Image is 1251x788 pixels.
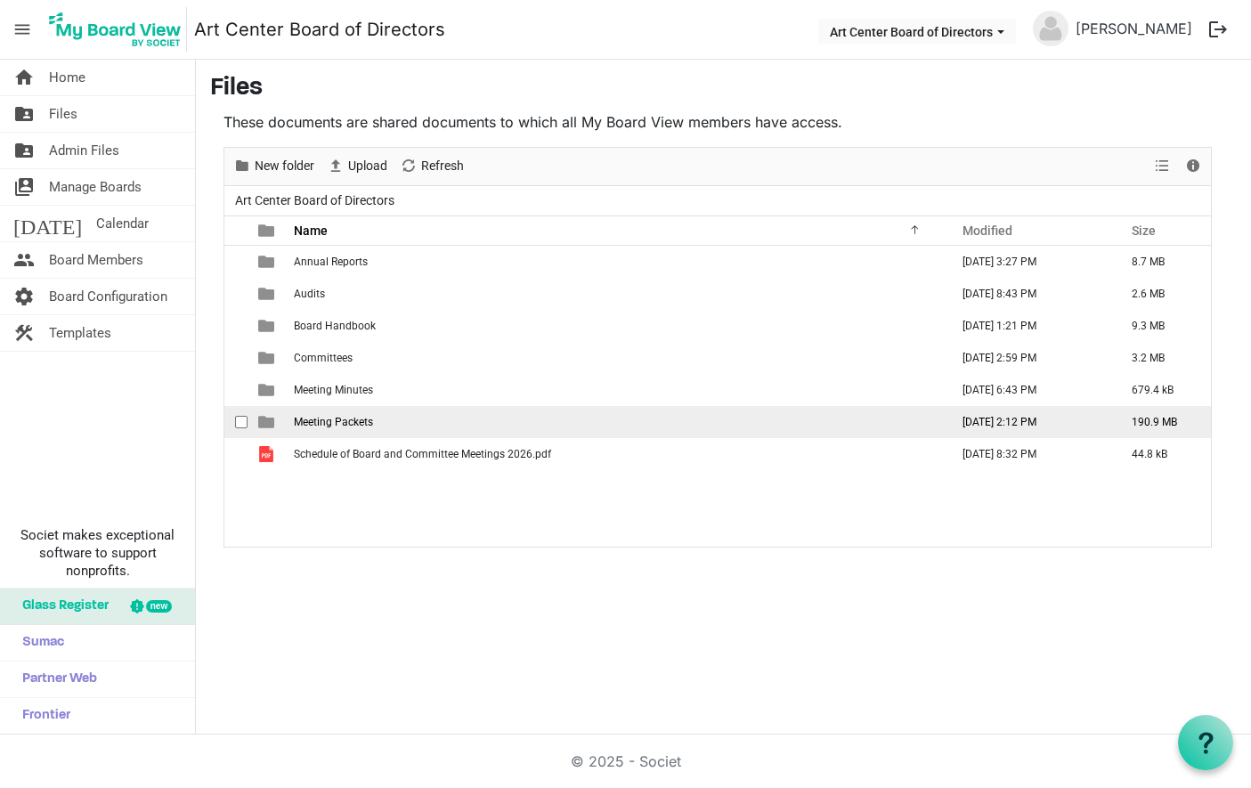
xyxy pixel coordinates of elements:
[1113,342,1211,374] td: 3.2 MB is template cell column header Size
[13,96,35,132] span: folder_shared
[294,384,373,396] span: Meeting Minutes
[288,310,944,342] td: Board Handbook is template cell column header Name
[248,374,288,406] td: is template cell column header type
[1178,148,1208,185] div: Details
[224,342,248,374] td: checkbox
[13,662,97,697] span: Partner Web
[248,406,288,438] td: is template cell column header type
[224,438,248,470] td: checkbox
[49,242,143,278] span: Board Members
[944,438,1113,470] td: August 06, 2025 8:32 PM column header Modified
[231,155,318,177] button: New folder
[248,438,288,470] td: is template cell column header type
[944,278,1113,310] td: March 04, 2025 8:43 PM column header Modified
[944,246,1113,278] td: August 15, 2025 3:27 PM column header Modified
[224,278,248,310] td: checkbox
[324,155,391,177] button: Upload
[1068,11,1199,46] a: [PERSON_NAME]
[294,416,373,428] span: Meeting Packets
[13,279,35,314] span: settings
[96,206,149,241] span: Calendar
[232,190,398,212] span: Art Center Board of Directors
[944,342,1113,374] td: August 15, 2025 2:59 PM column header Modified
[1113,278,1211,310] td: 2.6 MB is template cell column header Size
[8,526,187,580] span: Societ makes exceptional software to support nonprofits.
[963,223,1012,238] span: Modified
[248,342,288,374] td: is template cell column header type
[13,698,70,734] span: Frontier
[1132,223,1156,238] span: Size
[1113,246,1211,278] td: 8.7 MB is template cell column header Size
[49,96,77,132] span: Files
[288,406,944,438] td: Meeting Packets is template cell column header Name
[571,752,681,770] a: © 2025 - Societ
[1113,438,1211,470] td: 44.8 kB is template cell column header Size
[321,148,394,185] div: Upload
[194,12,445,47] a: Art Center Board of Directors
[13,625,64,661] span: Sumac
[1199,11,1237,48] button: logout
[1182,155,1206,177] button: Details
[13,169,35,205] span: switch_account
[49,279,167,314] span: Board Configuration
[1113,310,1211,342] td: 9.3 MB is template cell column header Size
[294,288,325,300] span: Audits
[1148,148,1178,185] div: View
[13,60,35,95] span: home
[5,12,39,46] span: menu
[288,278,944,310] td: Audits is template cell column header Name
[346,155,389,177] span: Upload
[1033,11,1068,46] img: no-profile-picture.svg
[394,148,470,185] div: Refresh
[44,7,194,52] a: My Board View Logo
[223,111,1212,133] p: These documents are shared documents to which all My Board View members have access.
[294,448,551,460] span: Schedule of Board and Committee Meetings 2026.pdf
[944,406,1113,438] td: September 08, 2025 2:12 PM column header Modified
[49,315,111,351] span: Templates
[397,155,467,177] button: Refresh
[210,74,1237,104] h3: Files
[13,133,35,168] span: folder_shared
[288,246,944,278] td: Annual Reports is template cell column header Name
[288,438,944,470] td: Schedule of Board and Committee Meetings 2026.pdf is template cell column header Name
[13,206,82,241] span: [DATE]
[288,374,944,406] td: Meeting Minutes is template cell column header Name
[944,310,1113,342] td: August 21, 2025 1:21 PM column header Modified
[49,169,142,205] span: Manage Boards
[253,155,316,177] span: New folder
[13,315,35,351] span: construction
[248,278,288,310] td: is template cell column header type
[419,155,466,177] span: Refresh
[294,256,368,268] span: Annual Reports
[49,133,119,168] span: Admin Files
[49,60,85,95] span: Home
[13,242,35,278] span: people
[13,589,109,624] span: Glass Register
[1151,155,1173,177] button: View dropdownbutton
[944,374,1113,406] td: September 05, 2025 6:43 PM column header Modified
[818,19,1016,44] button: Art Center Board of Directors dropdownbutton
[224,310,248,342] td: checkbox
[224,406,248,438] td: checkbox
[224,246,248,278] td: checkbox
[44,7,187,52] img: My Board View Logo
[294,223,328,238] span: Name
[288,342,944,374] td: Committees is template cell column header Name
[227,148,321,185] div: New folder
[146,600,172,613] div: new
[1113,406,1211,438] td: 190.9 MB is template cell column header Size
[1113,374,1211,406] td: 679.4 kB is template cell column header Size
[248,310,288,342] td: is template cell column header type
[294,352,353,364] span: Committees
[248,246,288,278] td: is template cell column header type
[294,320,376,332] span: Board Handbook
[224,374,248,406] td: checkbox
